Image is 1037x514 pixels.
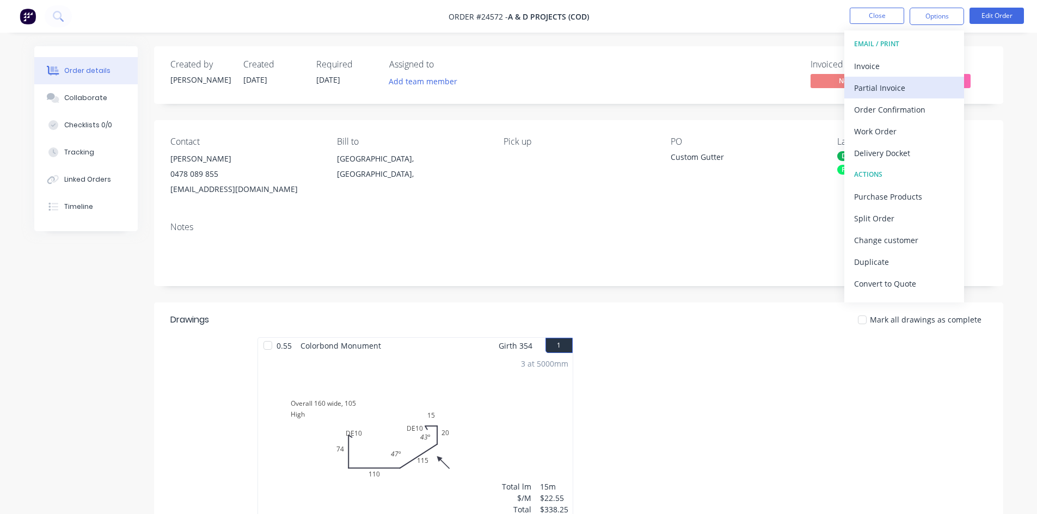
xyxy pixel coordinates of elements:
[170,313,209,326] div: Drawings
[170,222,987,232] div: Notes
[844,98,964,120] button: Order Confirmation
[854,168,954,182] div: ACTIONS
[243,59,303,70] div: Created
[64,175,111,184] div: Linked Orders
[34,139,138,166] button: Tracking
[844,77,964,98] button: Partial Invoice
[910,8,964,25] button: Options
[969,8,1024,24] button: Edit Order
[170,166,320,182] div: 0478 089 855
[540,481,568,492] div: 15m
[540,492,568,504] div: $22.55
[854,276,954,292] div: Convert to Quote
[844,33,964,55] button: EMAIL / PRINT
[870,314,981,325] span: Mark all drawings as complete
[854,298,954,313] div: Archive
[854,210,954,226] div: Split Order
[170,137,320,147] div: Contact
[389,59,498,70] div: Assigned to
[337,151,486,182] div: [GEOGRAPHIC_DATA], [GEOGRAPHIC_DATA],
[854,145,954,161] div: Delivery Docket
[34,57,138,84] button: Order details
[545,338,573,353] button: 1
[499,338,532,354] span: Girth 354
[504,137,653,147] div: Pick up
[170,74,230,85] div: [PERSON_NAME]
[34,112,138,139] button: Checklists 0/0
[854,232,954,248] div: Change customer
[502,481,531,492] div: Total lm
[844,273,964,294] button: Convert to Quote
[844,229,964,251] button: Change customer
[854,80,954,96] div: Partial Invoice
[20,8,36,24] img: Factory
[170,151,320,166] div: [PERSON_NAME]
[316,59,376,70] div: Required
[337,137,486,147] div: Bill to
[811,59,892,70] div: Invoiced
[389,74,463,89] button: Add team member
[844,120,964,142] button: Work Order
[64,120,112,130] div: Checklists 0/0
[844,251,964,273] button: Duplicate
[844,207,964,229] button: Split Order
[521,358,568,369] div: 3 at 5000mm
[296,338,385,354] span: Colorbond Monument
[64,202,93,212] div: Timeline
[34,84,138,112] button: Collaborate
[502,492,531,504] div: $/M
[854,189,954,205] div: Purchase Products
[383,74,463,89] button: Add team member
[854,37,954,51] div: EMAIL / PRINT
[34,166,138,193] button: Linked Orders
[854,58,954,74] div: Invoice
[170,151,320,197] div: [PERSON_NAME]0478 089 855[EMAIL_ADDRESS][DOMAIN_NAME]
[850,8,904,24] button: Close
[34,193,138,220] button: Timeline
[844,185,964,207] button: Purchase Products
[272,338,296,354] span: 0.55
[671,151,807,166] div: Custom Gutter
[854,102,954,117] div: Order Confirmation
[170,59,230,70] div: Created by
[854,123,954,139] div: Work Order
[449,11,508,22] span: Order #24572 -
[316,75,340,85] span: [DATE]
[844,294,964,316] button: Archive
[837,151,893,161] div: Delivery [DATE]
[64,66,111,76] div: Order details
[64,147,94,157] div: Tracking
[844,142,964,164] button: Delivery Docket
[854,254,954,270] div: Duplicate
[844,55,964,77] button: Invoice
[243,75,267,85] span: [DATE]
[170,182,320,197] div: [EMAIL_ADDRESS][DOMAIN_NAME]
[508,11,589,22] span: A & D Projects (COD)
[837,165,887,175] div: PAID IN FULL
[671,137,820,147] div: PO
[811,74,876,88] span: No
[337,151,486,186] div: [GEOGRAPHIC_DATA], [GEOGRAPHIC_DATA],
[844,164,964,185] button: ACTIONS
[64,93,107,103] div: Collaborate
[837,137,986,147] div: Labels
